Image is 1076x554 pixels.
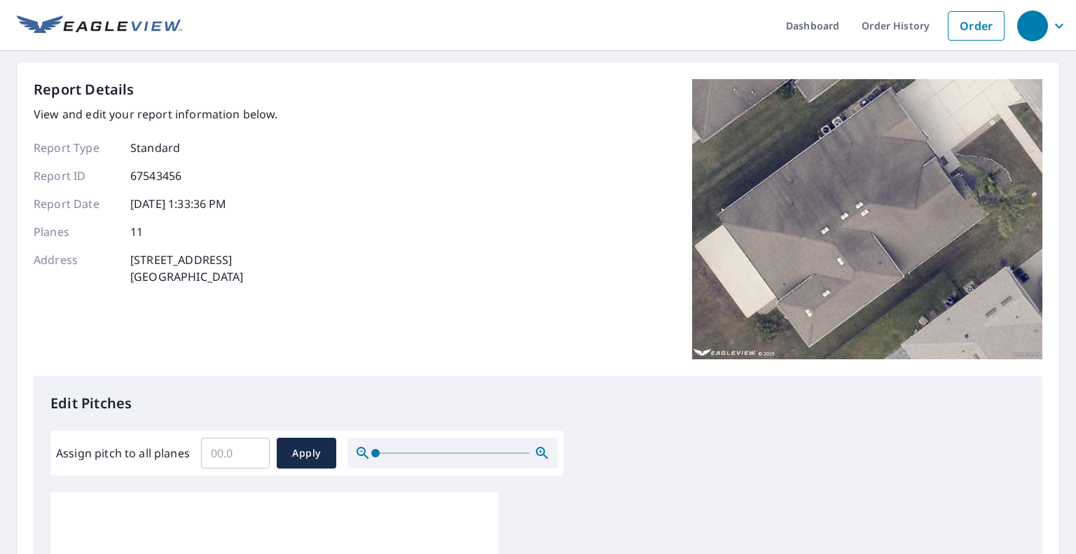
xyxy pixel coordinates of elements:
[34,195,118,212] p: Report Date
[130,251,244,285] p: [STREET_ADDRESS] [GEOGRAPHIC_DATA]
[277,438,336,469] button: Apply
[50,393,1026,414] p: Edit Pitches
[17,15,182,36] img: EV Logo
[34,223,118,240] p: Planes
[130,195,227,212] p: [DATE] 1:33:36 PM
[130,139,180,156] p: Standard
[56,445,190,462] label: Assign pitch to all planes
[34,251,118,285] p: Address
[948,11,1005,41] a: Order
[130,167,181,184] p: 67543456
[692,79,1042,359] img: Top image
[130,223,143,240] p: 11
[34,79,134,100] p: Report Details
[201,434,270,473] input: 00.0
[34,139,118,156] p: Report Type
[288,445,325,462] span: Apply
[34,106,278,123] p: View and edit your report information below.
[34,167,118,184] p: Report ID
